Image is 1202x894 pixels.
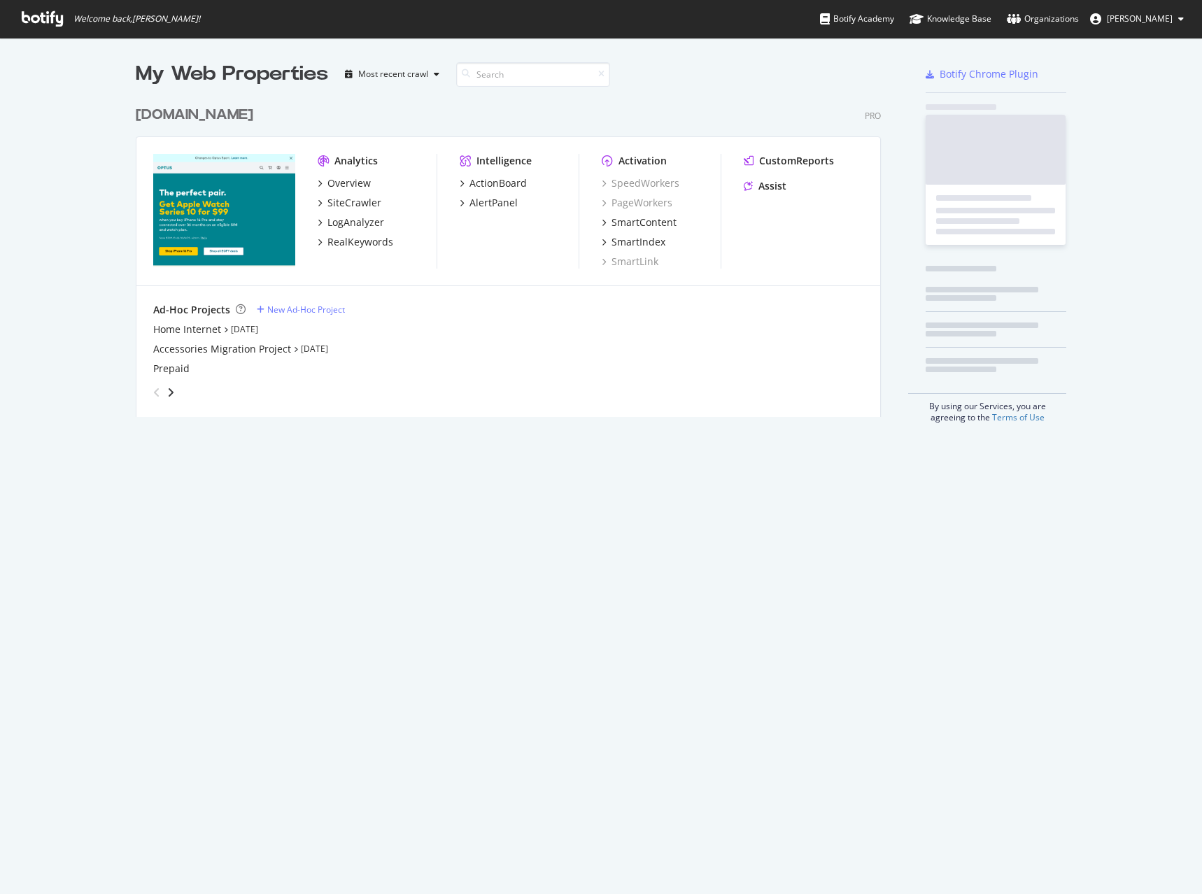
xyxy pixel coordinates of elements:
div: By using our Services, you are agreeing to the [908,393,1066,423]
a: Overview [318,176,371,190]
div: SiteCrawler [327,196,381,210]
div: Knowledge Base [910,12,991,26]
span: Welcome back, [PERSON_NAME] ! [73,13,200,24]
div: SmartContent [611,215,677,229]
div: Intelligence [476,154,532,168]
div: angle-left [148,381,166,404]
div: [DOMAIN_NAME] [136,105,253,125]
div: Pro [865,110,881,122]
a: Botify Chrome Plugin [926,67,1038,81]
div: My Web Properties [136,60,328,88]
div: Analytics [334,154,378,168]
a: SmartIndex [602,235,665,249]
a: New Ad-Hoc Project [257,304,345,315]
a: PageWorkers [602,196,672,210]
div: Organizations [1007,12,1079,26]
img: optus.com.au [153,154,295,267]
a: LogAnalyzer [318,215,384,229]
a: [DOMAIN_NAME] [136,105,259,125]
button: [PERSON_NAME] [1079,8,1195,30]
div: CustomReports [759,154,834,168]
div: Ad-Hoc Projects [153,303,230,317]
a: AlertPanel [460,196,518,210]
a: ActionBoard [460,176,527,190]
div: Assist [758,179,786,193]
a: CustomReports [744,154,834,168]
a: Prepaid [153,362,190,376]
div: RealKeywords [327,235,393,249]
div: LogAnalyzer [327,215,384,229]
div: grid [136,88,892,417]
div: AlertPanel [469,196,518,210]
a: Accessories Migration Project [153,342,291,356]
button: Most recent crawl [339,63,445,85]
div: Botify Chrome Plugin [940,67,1038,81]
a: SmartContent [602,215,677,229]
input: Search [456,62,610,87]
div: Overview [327,176,371,190]
a: SpeedWorkers [602,176,679,190]
a: SmartLink [602,255,658,269]
a: Terms of Use [992,411,1045,423]
div: ActionBoard [469,176,527,190]
span: Robert [1107,13,1173,24]
div: Most recent crawl [358,70,428,78]
div: Activation [618,154,667,168]
div: SmartIndex [611,235,665,249]
div: New Ad-Hoc Project [267,304,345,315]
a: Home Internet [153,322,221,336]
div: angle-right [166,385,176,399]
a: SiteCrawler [318,196,381,210]
a: [DATE] [301,343,328,355]
div: Botify Academy [820,12,894,26]
a: Assist [744,179,786,193]
a: RealKeywords [318,235,393,249]
a: [DATE] [231,323,258,335]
